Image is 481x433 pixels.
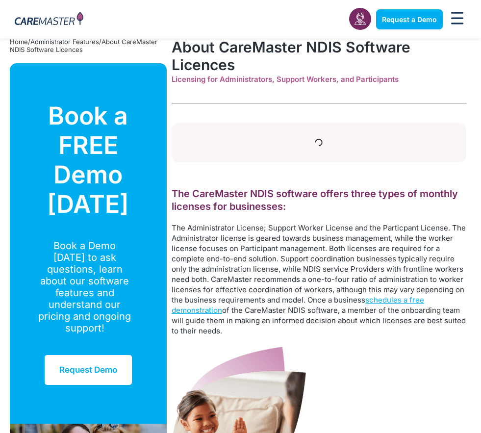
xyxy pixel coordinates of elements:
p: The Administrator License; Support Worker License and the Particpant License. The Administrator l... [172,223,466,336]
a: Home [10,38,28,46]
a: Request Demo [44,354,133,385]
div: Menu Toggle [448,9,466,30]
span: Request a Demo [382,15,437,24]
img: CareMaster Logo [15,12,83,27]
div: Licensing for Administrators, Support Workers, and Participants [172,75,466,84]
div: Book a FREE Demo [DATE] [38,101,139,219]
span: About CareMaster NDIS Software Licences [10,38,157,53]
h1: About CareMaster NDIS Software Licences [172,38,466,74]
span: / / [10,38,157,53]
h2: The CareMaster NDIS software offers three types of monthly licenses for businesses: [172,187,466,213]
span: Request Demo [59,365,117,375]
div: Book a Demo [DATE] to ask questions, learn about our software features and understand our pricing... [38,240,132,334]
a: Request a Demo [376,9,443,29]
a: Administrator Features [30,38,99,46]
